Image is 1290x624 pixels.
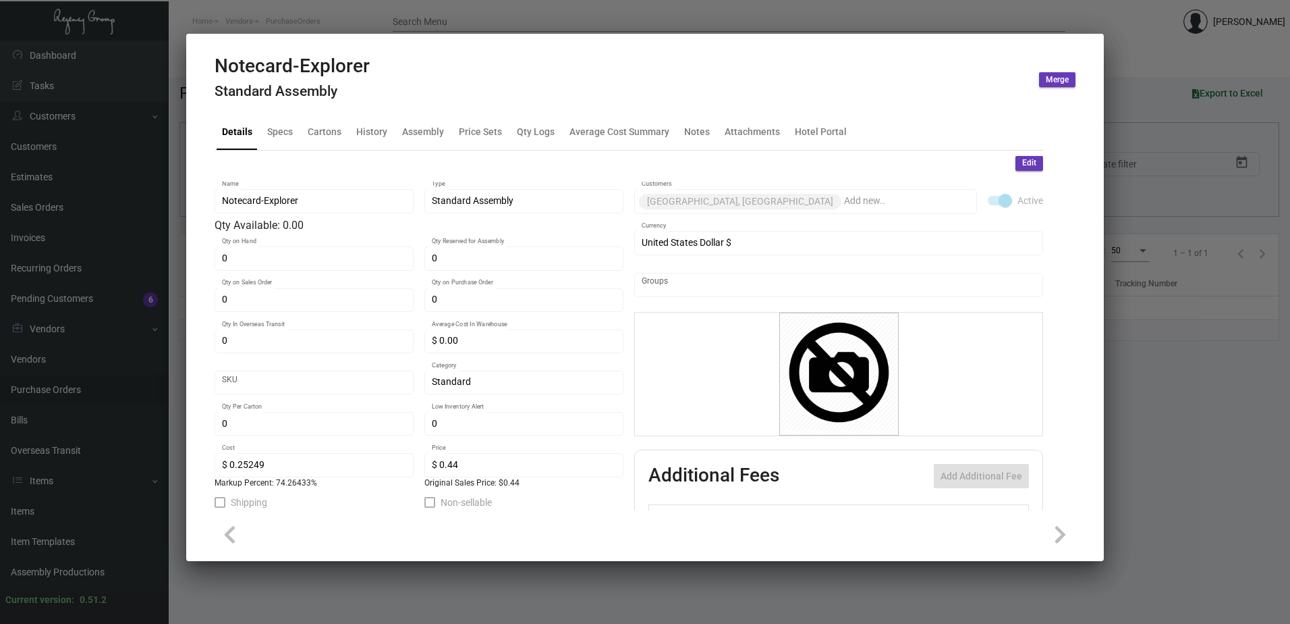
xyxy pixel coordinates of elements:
th: Price type [952,505,1013,529]
span: Non-sellable [441,494,492,511]
h2: Additional Fees [648,464,779,488]
div: Details [222,124,252,138]
span: Add Additional Fee [941,471,1022,482]
div: Average Cost Summary [569,124,669,138]
div: 0.51.2 [80,593,107,607]
th: Type [690,505,841,529]
div: Notes [684,124,710,138]
div: Current version: [5,593,74,607]
span: Merge [1046,74,1069,86]
span: Active [1017,192,1043,209]
div: Qty Available: 0.00 [215,217,623,234]
span: Shipping [231,494,267,511]
input: Add new.. [844,196,970,207]
div: Attachments [725,124,780,138]
button: Merge [1039,72,1075,87]
div: Assembly [402,124,444,138]
div: Price Sets [459,124,502,138]
div: Qty Logs [517,124,555,138]
th: Active [649,505,690,529]
button: Edit [1015,156,1043,171]
th: Cost [841,505,896,529]
th: Price [897,505,952,529]
span: Edit [1022,157,1036,169]
button: Add Additional Fee [934,464,1029,488]
h2: Notecard-Explorer [215,55,370,78]
div: Cartons [308,124,341,138]
div: Specs [267,124,293,138]
div: History [356,124,387,138]
input: Add new.. [642,280,1036,290]
div: Hotel Portal [795,124,847,138]
mat-chip: [GEOGRAPHIC_DATA], [GEOGRAPHIC_DATA] [639,194,841,209]
h4: Standard Assembly [215,83,370,100]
